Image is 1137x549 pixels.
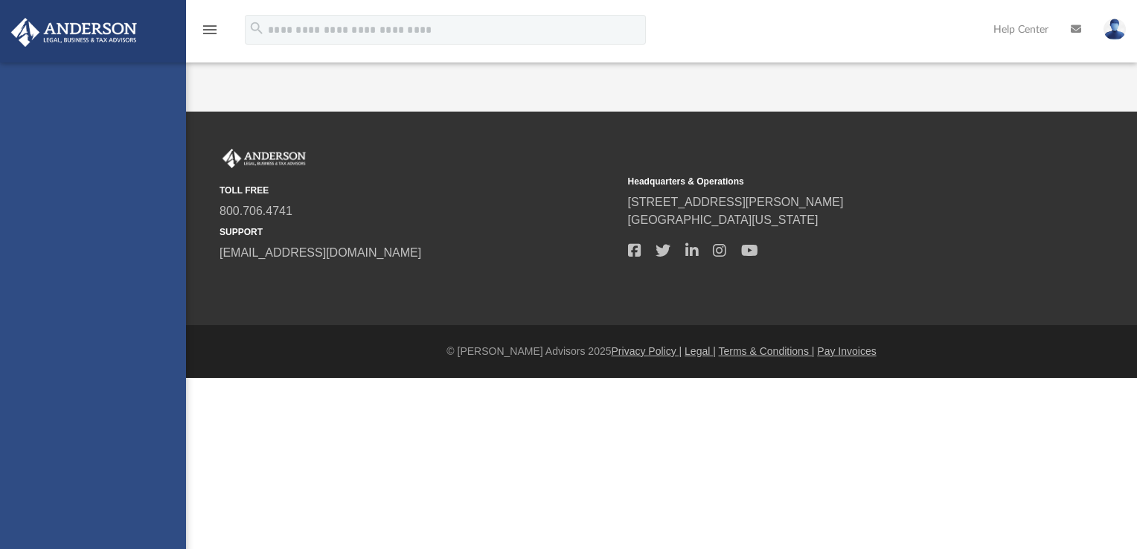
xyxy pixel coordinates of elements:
[220,149,309,168] img: Anderson Advisors Platinum Portal
[628,213,819,226] a: [GEOGRAPHIC_DATA][US_STATE]
[1104,19,1126,40] img: User Pic
[628,175,1026,188] small: Headquarters & Operations
[612,345,682,357] a: Privacy Policy |
[719,345,815,357] a: Terms & Conditions |
[817,345,876,357] a: Pay Invoices
[249,20,265,36] i: search
[186,344,1137,359] div: © [PERSON_NAME] Advisors 2025
[220,184,618,197] small: TOLL FREE
[201,21,219,39] i: menu
[220,205,292,217] a: 800.706.4741
[220,246,421,259] a: [EMAIL_ADDRESS][DOMAIN_NAME]
[7,18,141,47] img: Anderson Advisors Platinum Portal
[628,196,844,208] a: [STREET_ADDRESS][PERSON_NAME]
[201,28,219,39] a: menu
[220,225,618,239] small: SUPPORT
[685,345,716,357] a: Legal |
